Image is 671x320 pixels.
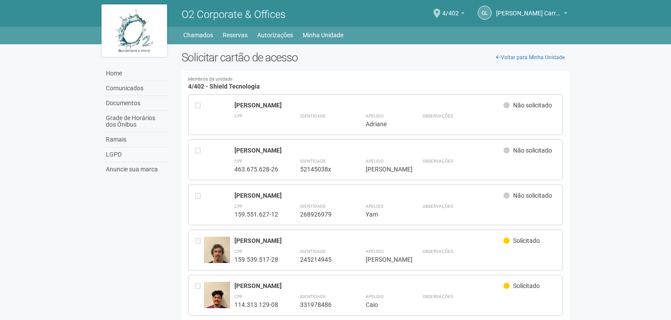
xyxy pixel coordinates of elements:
[104,162,168,177] a: Anuncie sua marca
[300,165,344,173] div: 52145038x
[234,165,278,173] div: 463.675.628-26
[234,146,503,154] div: [PERSON_NAME]
[234,204,243,209] strong: CPF
[300,114,326,118] strong: Identidade
[300,159,326,164] strong: Identidade
[300,256,344,263] div: 245214945
[513,237,540,244] span: Solicitado
[195,237,204,263] div: Entre em contato com a Aministração para solicitar o cancelamento ou 2a via
[223,29,248,41] a: Reservas
[234,192,503,199] div: [PERSON_NAME]
[496,11,567,18] a: [PERSON_NAME] Carreira dos Reis
[366,294,384,299] strong: Apelido
[195,282,204,309] div: Entre em contato com a Aministração para solicitar o cancelamento ou 2a via
[234,159,243,164] strong: CPF
[104,111,168,132] a: Grade de Horários dos Ônibus
[183,29,213,41] a: Chamados
[234,249,243,254] strong: CPF
[234,256,278,263] div: 159.539.517-28
[101,4,167,57] img: logo.jpg
[182,51,570,64] h2: Solicitar cartão de acesso
[300,301,344,309] div: 331978486
[423,159,453,164] strong: Observações
[300,204,326,209] strong: Identidade
[513,192,552,199] span: Não solicitado
[366,301,401,309] div: Caio
[366,159,384,164] strong: Apelido
[366,114,384,118] strong: Apelido
[234,237,503,245] div: [PERSON_NAME]
[491,51,570,64] a: Voltar para Minha Unidade
[204,282,230,317] img: user.jpg
[496,1,562,17] span: Gabriel Lemos Carreira dos Reis
[257,29,293,41] a: Autorizações
[423,294,453,299] strong: Observações
[423,249,453,254] strong: Observações
[513,147,552,154] span: Não solicitado
[366,120,401,128] div: Adriane
[366,249,384,254] strong: Apelido
[188,77,563,90] h4: 4/402 - Shield Tecnologia
[366,210,401,218] div: Yam
[234,101,503,109] div: [PERSON_NAME]
[513,282,540,289] span: Solicitado
[442,1,459,17] span: 4/402
[104,132,168,147] a: Ramais
[234,294,243,299] strong: CPF
[423,114,453,118] strong: Observações
[104,81,168,96] a: Comunicados
[234,282,503,290] div: [PERSON_NAME]
[234,301,278,309] div: 114.313.129-08
[423,204,453,209] strong: Observações
[300,210,344,218] div: 268926979
[188,77,563,82] small: Membros da unidade
[182,8,286,21] span: O2 Corporate & Offices
[300,249,326,254] strong: Identidade
[366,256,401,263] div: [PERSON_NAME]
[513,102,552,109] span: Não solicitado
[442,11,465,18] a: 4/402
[478,6,492,20] a: GL
[366,204,384,209] strong: Apelido
[300,294,326,299] strong: Identidade
[234,210,278,218] div: 159.551.627-12
[104,66,168,81] a: Home
[366,165,401,173] div: [PERSON_NAME]
[104,147,168,162] a: LGPD
[204,237,230,272] img: user.jpg
[234,114,243,118] strong: CPF
[303,29,343,41] a: Minha Unidade
[104,96,168,111] a: Documentos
